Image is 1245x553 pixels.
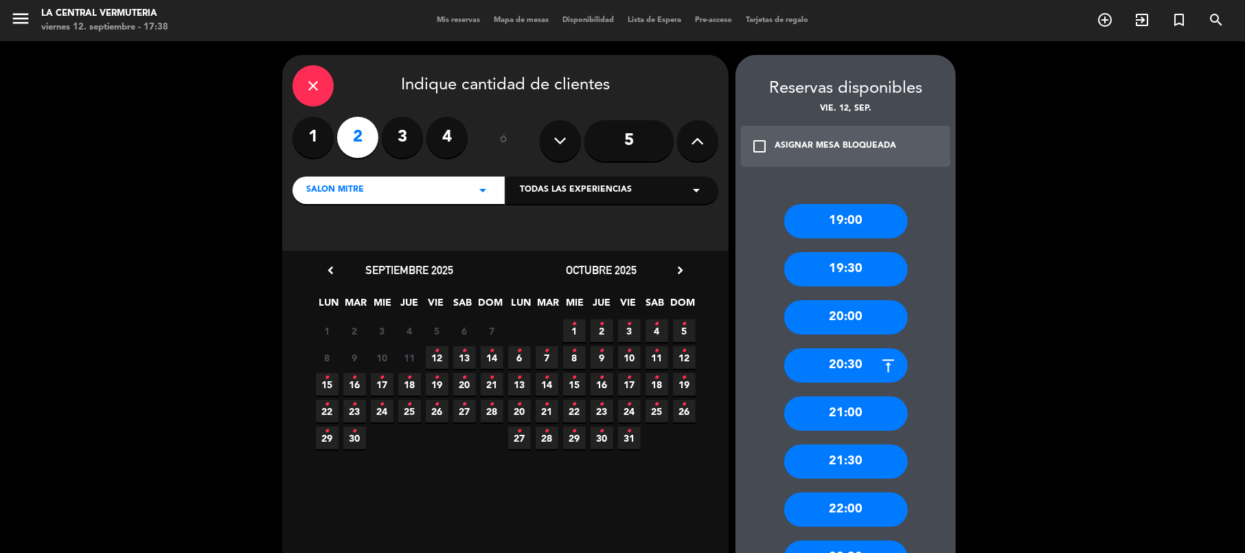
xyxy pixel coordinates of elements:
span: 16 [343,373,366,396]
span: Lista de Espera [621,16,688,24]
i: • [572,394,577,416]
span: Tarjetas de regalo [739,16,815,24]
span: 13 [453,346,476,369]
span: 11 [398,346,421,369]
i: • [517,394,522,416]
i: • [352,394,357,416]
span: 21 [536,400,558,422]
span: 12 [673,346,696,369]
i: • [325,394,330,416]
span: 1 [563,319,586,342]
span: 22 [316,400,339,422]
i: menu [10,8,31,29]
span: Pre-acceso [688,16,739,24]
div: 22:00 [784,493,908,527]
i: • [490,340,494,362]
div: 21:00 [784,396,908,431]
i: • [599,394,604,416]
span: 14 [536,373,558,396]
button: menu [10,8,31,34]
i: • [435,367,439,389]
span: 29 [563,427,586,449]
span: 27 [508,427,531,449]
i: • [627,394,632,416]
span: 23 [343,400,366,422]
i: • [682,313,687,335]
div: 20:00 [784,300,908,335]
i: • [545,394,549,416]
i: • [325,367,330,389]
i: turned_in_not [1171,12,1187,28]
i: • [654,313,659,335]
i: • [654,394,659,416]
i: • [654,340,659,362]
div: ó [481,117,526,165]
span: LUN [510,295,533,317]
i: • [380,394,385,416]
span: 7 [481,319,503,342]
i: • [325,420,330,442]
span: 20 [508,400,531,422]
i: • [572,367,577,389]
i: • [462,394,467,416]
span: octubre 2025 [567,263,637,277]
span: 1 [316,319,339,342]
i: chevron_left [323,263,338,278]
label: 3 [382,117,423,158]
span: 26 [426,400,448,422]
span: 13 [508,373,531,396]
span: Disponibilidad [556,16,621,24]
span: 28 [481,400,503,422]
div: vie. 12, sep. [735,102,956,116]
i: • [407,367,412,389]
span: 27 [453,400,476,422]
i: • [682,367,687,389]
span: DOM [479,295,501,317]
i: • [490,367,494,389]
span: 12 [426,346,448,369]
span: 3 [371,319,393,342]
span: VIE [617,295,640,317]
i: • [462,367,467,389]
span: LUN [318,295,341,317]
span: 23 [591,400,613,422]
span: 10 [618,346,641,369]
i: • [572,420,577,442]
i: arrow_drop_down [688,182,705,199]
i: • [599,367,604,389]
span: 3 [618,319,641,342]
span: 21 [481,373,503,396]
i: • [599,313,604,335]
span: 30 [343,427,366,449]
span: 31 [618,427,641,449]
i: • [490,394,494,416]
i: • [682,340,687,362]
i: • [627,313,632,335]
span: 4 [398,319,421,342]
i: • [682,394,687,416]
span: DOM [671,295,694,317]
span: 16 [591,373,613,396]
i: • [435,340,439,362]
div: 19:30 [784,252,908,286]
span: 29 [316,427,339,449]
span: 9 [343,346,366,369]
span: 17 [618,373,641,396]
span: Salon Mitre [306,183,364,197]
i: exit_to_app [1134,12,1150,28]
i: • [627,340,632,362]
i: • [407,394,412,416]
i: add_circle_outline [1097,12,1113,28]
span: 6 [508,346,531,369]
span: 26 [673,400,696,422]
span: MAR [537,295,560,317]
i: • [545,420,549,442]
i: • [517,340,522,362]
i: • [654,367,659,389]
span: 4 [646,319,668,342]
span: 7 [536,346,558,369]
span: 22 [563,400,586,422]
span: VIE [425,295,448,317]
span: 25 [646,400,668,422]
i: • [599,420,604,442]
